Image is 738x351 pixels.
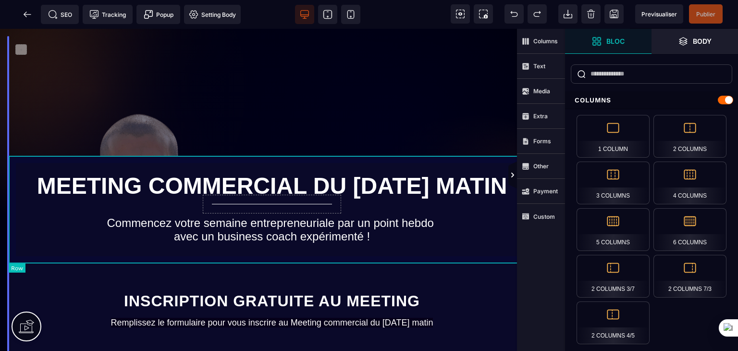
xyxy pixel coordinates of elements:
[48,10,72,19] span: SEO
[533,163,549,170] strong: Other
[653,162,726,204] div: 4 Columns
[533,138,551,145] strong: Forms
[653,255,726,298] div: 2 Columns 7/3
[693,38,712,45] strong: Body
[144,10,173,19] span: Popup
[696,11,715,18] span: Publier
[89,10,126,19] span: Tracking
[577,255,650,298] div: 2 Columns 3/7
[652,29,738,54] span: Open Layer Manager
[565,29,652,54] span: Open Blocks
[641,11,677,18] span: Previsualiser
[533,63,545,70] strong: Text
[189,10,236,19] span: Setting Body
[16,183,528,219] h2: Commencez votre semaine entrepreneuriale par un point hebdo avec un business coach expérimenté !
[653,115,726,158] div: 2 Columns
[577,115,650,158] div: 1 Column
[16,258,528,287] h1: INSCRIPTION GRATUITE AU MEETING
[533,38,558,45] strong: Columns
[606,38,625,45] strong: Bloc
[577,208,650,251] div: 5 Columns
[565,91,738,109] div: Columns
[451,4,470,24] span: View components
[635,4,683,24] span: Preview
[111,289,433,299] span: Remplissez le formulaire pour vous inscrire au Meeting commercial du [DATE] matin
[577,162,650,204] div: 3 Columns
[533,88,550,95] strong: Media
[533,188,558,195] strong: Payment
[533,213,555,220] strong: Custom
[577,301,650,344] div: 2 Columns 4/5
[474,4,493,24] span: Screenshot
[16,139,528,175] h1: MEETING COMMERCIAL DU [DATE] MATIN
[533,113,548,120] strong: Extra
[653,208,726,251] div: 6 Columns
